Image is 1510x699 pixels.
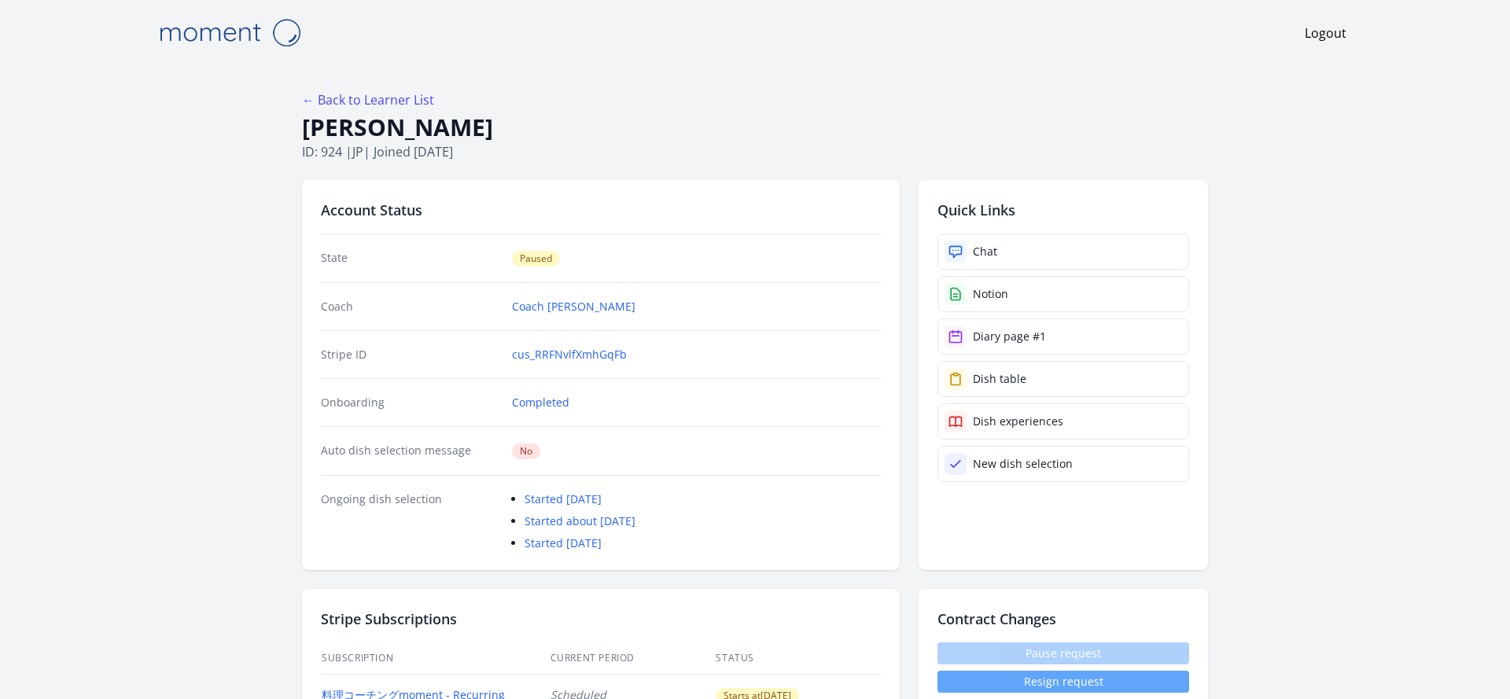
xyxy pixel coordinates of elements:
div: Dish table [973,371,1026,387]
a: cus_RRFNvlfXmhGqFb [512,347,627,362]
a: Logout [1305,24,1346,42]
h2: Contract Changes [937,608,1189,630]
dt: Coach [321,299,499,315]
a: New dish selection [937,446,1189,482]
span: Pause request [937,642,1189,664]
div: Chat [973,244,997,259]
div: Dish experiences [973,414,1063,429]
a: Started about [DATE] [525,513,635,528]
button: Resign request [937,671,1189,693]
h2: Stripe Subscriptions [321,608,881,630]
span: No [512,443,540,459]
img: Moment [151,13,308,53]
h2: Account Status [321,199,881,221]
a: ← Back to Learner List [302,91,434,109]
p: ID: 924 | | Joined [DATE] [302,142,1208,161]
div: New dish selection [973,456,1073,472]
dt: Stripe ID [321,347,499,362]
a: Completed [512,395,569,410]
h2: Quick Links [937,199,1189,221]
a: Coach [PERSON_NAME] [512,299,635,315]
a: Dish table [937,361,1189,397]
span: jp [352,143,363,160]
div: Diary page #1 [973,329,1046,344]
dt: Auto dish selection message [321,443,499,459]
th: Subscription [321,642,550,675]
a: Dish experiences [937,403,1189,440]
span: Paused [512,251,560,267]
th: Current Period [550,642,716,675]
div: Notion [973,286,1008,302]
dt: State [321,250,499,267]
h1: [PERSON_NAME] [302,112,1208,142]
a: Started [DATE] [525,535,602,550]
a: Started [DATE] [525,491,602,506]
dt: Ongoing dish selection [321,491,499,551]
a: Notion [937,276,1189,312]
a: Chat [937,234,1189,270]
dt: Onboarding [321,395,499,410]
th: Status [715,642,881,675]
a: Diary page #1 [937,318,1189,355]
